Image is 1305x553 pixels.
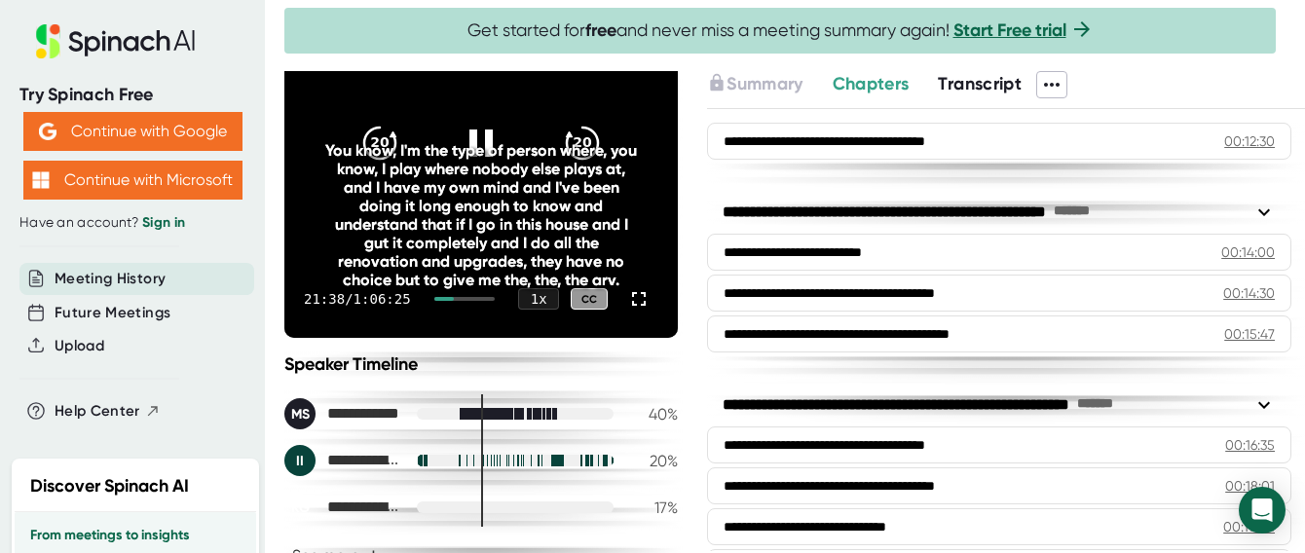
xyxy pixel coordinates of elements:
[19,214,245,232] div: Have an account?
[55,335,104,357] button: Upload
[467,19,1094,42] span: Get started for and never miss a meeting summary again!
[707,71,802,97] button: Summary
[1221,242,1275,262] div: 00:14:00
[518,288,559,310] div: 1 x
[1223,517,1275,536] div: 00:19:04
[55,268,166,290] button: Meeting History
[284,492,401,523] div: Kristin Gaxiola
[284,445,401,476] div: Isaac Tate III
[284,398,316,429] div: MS
[284,353,678,375] div: Speaker Timeline
[23,161,242,200] button: Continue with Microsoft
[1224,324,1275,344] div: 00:15:47
[19,84,245,106] div: Try Spinach Free
[1225,435,1275,455] div: 00:16:35
[1223,283,1275,303] div: 00:14:30
[833,71,910,97] button: Chapters
[55,400,140,423] span: Help Center
[142,214,185,231] a: Sign in
[571,288,608,311] div: CC
[1225,476,1275,496] div: 00:18:01
[629,452,678,470] div: 20 %
[585,19,616,41] b: free
[323,141,638,289] div: You know, I'm the type of person where, you know, I play where nobody else plays at, and I have m...
[1239,487,1286,534] div: Open Intercom Messenger
[284,398,401,429] div: Morris Smith
[284,492,316,523] div: KG
[1224,131,1275,151] div: 00:12:30
[629,498,678,517] div: 17 %
[55,302,170,324] button: Future Meetings
[707,71,832,98] div: Upgrade to access
[833,73,910,94] span: Chapters
[23,112,242,151] button: Continue with Google
[30,528,241,543] h3: From meetings to insights
[55,400,161,423] button: Help Center
[39,123,56,140] img: Aehbyd4JwY73AAAAAElFTkSuQmCC
[938,73,1022,94] span: Transcript
[938,71,1022,97] button: Transcript
[629,405,678,424] div: 40 %
[304,291,411,307] div: 21:38 / 1:06:25
[284,445,316,476] div: II
[953,19,1066,41] a: Start Free trial
[727,73,802,94] span: Summary
[30,473,189,499] h2: Discover Spinach AI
